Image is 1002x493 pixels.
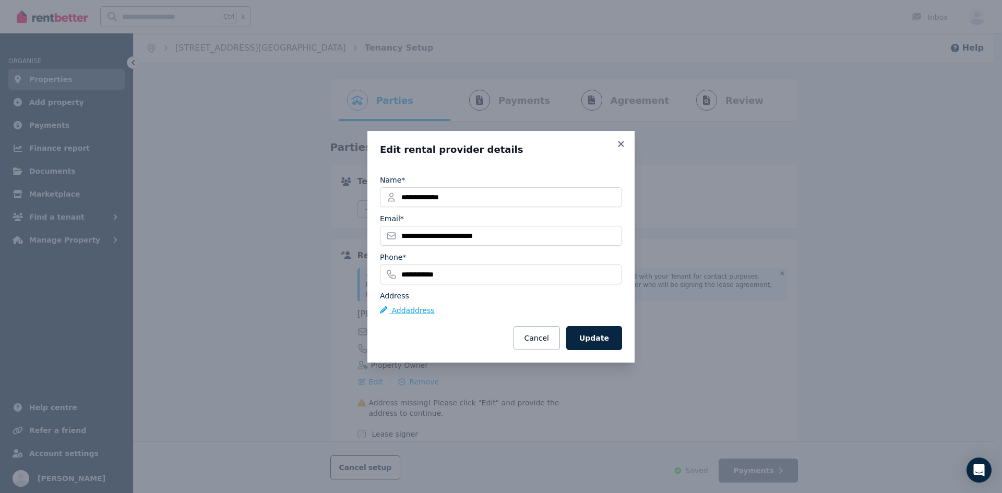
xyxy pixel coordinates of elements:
div: Open Intercom Messenger [967,458,992,483]
label: Email* [380,213,404,224]
label: Address [380,291,409,301]
h3: Edit rental provider details [380,143,622,156]
button: Update [566,326,622,350]
button: Addaddress [380,305,435,316]
label: Phone* [380,252,406,262]
button: Cancel [514,326,560,350]
label: Name* [380,175,405,185]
